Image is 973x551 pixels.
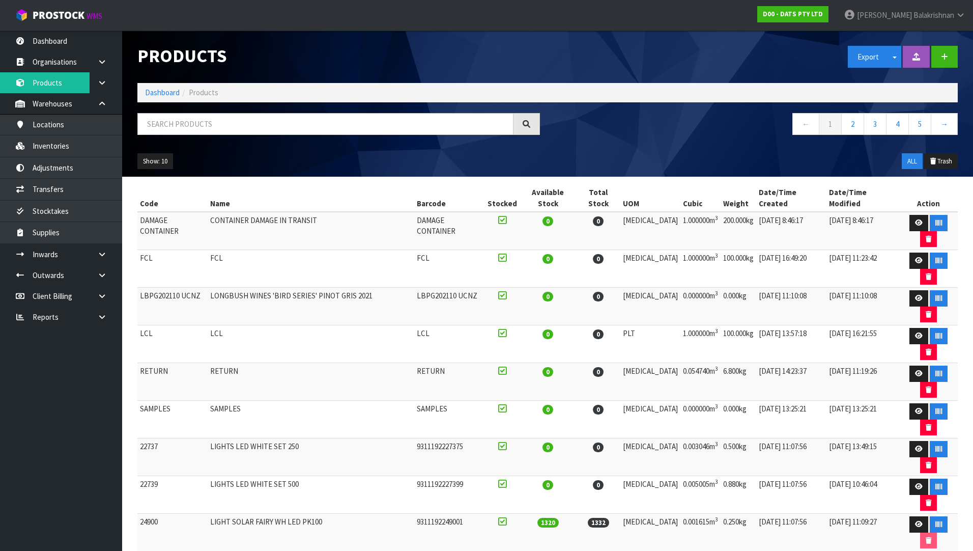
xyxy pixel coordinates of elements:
[826,184,899,212] th: Date/Time Modified
[756,184,826,212] th: Date/Time Created
[756,250,826,288] td: [DATE] 16:49:20
[826,212,899,250] td: [DATE] 8:46:17
[208,476,414,514] td: LIGHTS LED WHITE SET 500
[680,401,721,438] td: 0.000000m
[620,438,680,476] td: [MEDICAL_DATA]
[15,9,28,21] img: cube-alt.png
[826,438,899,476] td: [DATE] 13:49:15
[137,212,208,250] td: DAMAGE CONTAINER
[208,438,414,476] td: LIGHTS LED WHITE SET 250
[721,212,756,250] td: 200.000kg
[593,367,604,377] span: 0
[756,212,826,250] td: [DATE] 8:46:17
[542,443,553,452] span: 0
[137,113,513,135] input: Search products
[756,363,826,401] td: [DATE] 14:23:37
[520,184,577,212] th: Available Stock
[414,476,485,514] td: 9311192227399
[137,401,208,438] td: SAMPLES
[620,401,680,438] td: [MEDICAL_DATA]
[826,401,899,438] td: [DATE] 13:25:21
[485,184,520,212] th: Stocked
[715,327,718,335] sup: 3
[680,212,721,250] td: 1.000000m
[620,325,680,363] td: PLT
[620,476,680,514] td: [MEDICAL_DATA]
[680,250,721,288] td: 1.000000m
[537,518,559,528] span: 1320
[137,250,208,288] td: FCL
[542,254,553,264] span: 0
[542,367,553,377] span: 0
[414,184,485,212] th: Barcode
[680,184,721,212] th: Cubic
[826,363,899,401] td: [DATE] 11:19:26
[826,476,899,514] td: [DATE] 10:46:04
[913,10,954,20] span: Balakrishnan
[826,288,899,325] td: [DATE] 11:10:08
[33,9,84,22] span: ProStock
[924,153,958,170] button: Trash
[137,46,540,66] h1: Products
[715,403,718,410] sup: 3
[137,288,208,325] td: LBPG202110 UCNZ
[756,476,826,514] td: [DATE] 11:07:56
[145,88,180,97] a: Dashboard
[137,363,208,401] td: RETURN
[208,363,414,401] td: RETURN
[593,329,604,339] span: 0
[715,516,718,523] sup: 3
[721,288,756,325] td: 0.000kg
[721,250,756,288] td: 100.000kg
[756,401,826,438] td: [DATE] 13:25:21
[715,440,718,448] sup: 3
[715,478,718,485] sup: 3
[756,288,826,325] td: [DATE] 11:10:08
[899,184,958,212] th: Action
[680,438,721,476] td: 0.003046m
[620,250,680,288] td: [MEDICAL_DATA]
[593,292,604,301] span: 0
[715,290,718,297] sup: 3
[620,212,680,250] td: [MEDICAL_DATA]
[208,325,414,363] td: LCL
[593,405,604,415] span: 0
[414,401,485,438] td: SAMPLES
[721,476,756,514] td: 0.880kg
[886,113,909,135] a: 4
[593,254,604,264] span: 0
[763,10,823,18] strong: D00 - DATS PTY LTD
[593,216,604,226] span: 0
[792,113,819,135] a: ←
[542,329,553,339] span: 0
[841,113,864,135] a: 2
[680,363,721,401] td: 0.054740m
[208,250,414,288] td: FCL
[542,292,553,301] span: 0
[414,212,485,250] td: DAMAGE CONTAINER
[137,476,208,514] td: 22739
[721,401,756,438] td: 0.000kg
[555,113,958,138] nav: Page navigation
[680,476,721,514] td: 0.005005m
[857,10,912,20] span: [PERSON_NAME]
[588,518,609,528] span: 1332
[715,214,718,222] sup: 3
[87,11,102,21] small: WMS
[902,153,923,170] button: ALL
[137,325,208,363] td: LCL
[721,438,756,476] td: 0.500kg
[756,325,826,363] td: [DATE] 13:57:18
[542,216,553,226] span: 0
[593,480,604,490] span: 0
[620,288,680,325] td: [MEDICAL_DATA]
[593,443,604,452] span: 0
[414,288,485,325] td: LBPG202110 UCNZ
[620,363,680,401] td: [MEDICAL_DATA]
[826,250,899,288] td: [DATE] 11:23:42
[680,288,721,325] td: 0.000000m
[208,212,414,250] td: CONTAINER DAMAGE IN TRANSIT
[826,325,899,363] td: [DATE] 16:21:55
[189,88,218,97] span: Products
[414,363,485,401] td: RETURN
